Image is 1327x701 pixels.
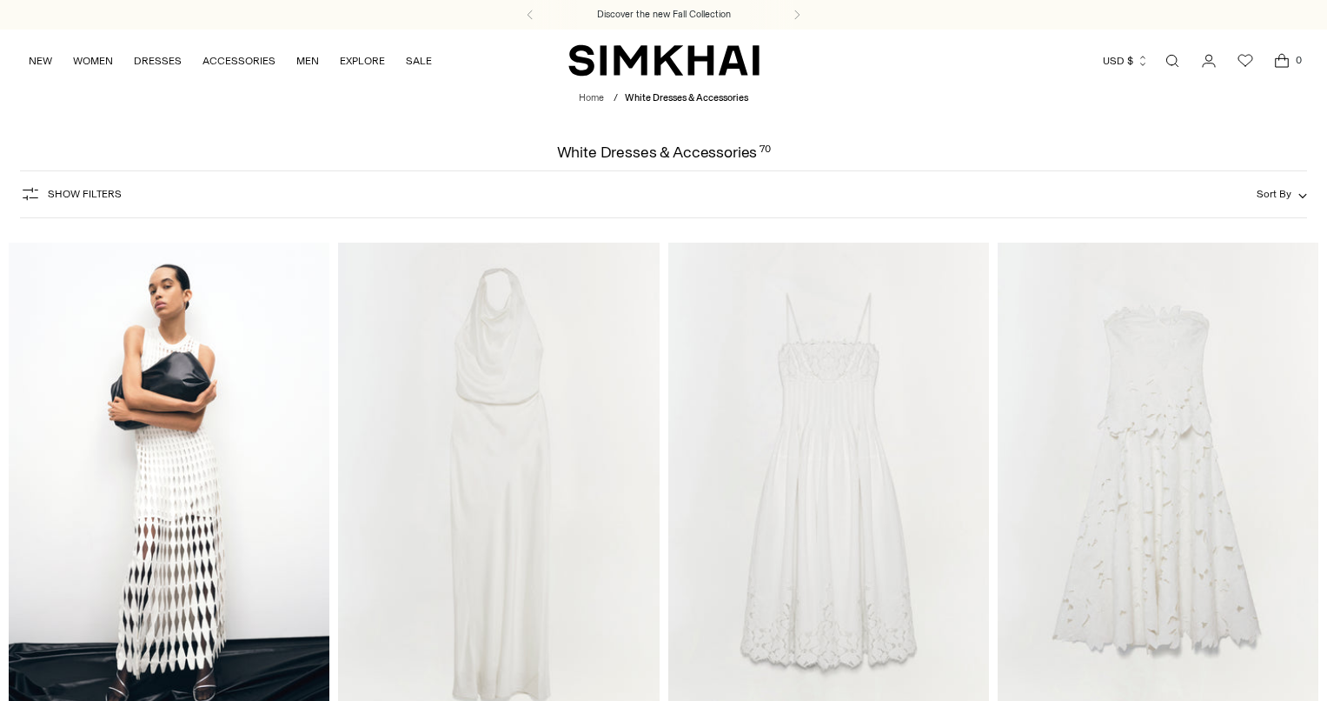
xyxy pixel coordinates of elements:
[579,91,748,106] nav: breadcrumbs
[202,42,275,80] a: ACCESSORIES
[29,42,52,80] a: NEW
[579,92,604,103] a: Home
[597,8,731,22] a: Discover the new Fall Collection
[1155,43,1190,78] a: Open search modal
[760,144,771,160] div: 70
[614,91,618,106] div: /
[1264,43,1299,78] a: Open cart modal
[1257,184,1307,204] button: Sort By
[296,42,319,80] a: MEN
[568,43,760,77] a: SIMKHAI
[134,42,182,80] a: DRESSES
[1191,43,1226,78] a: Go to the account page
[406,42,432,80] a: SALE
[1257,188,1291,200] span: Sort By
[48,188,122,200] span: Show Filters
[557,144,771,160] h1: White Dresses & Accessories
[1228,43,1263,78] a: Wishlist
[1103,42,1149,80] button: USD $
[73,42,113,80] a: WOMEN
[340,42,385,80] a: EXPLORE
[1291,52,1306,68] span: 0
[625,92,748,103] span: White Dresses & Accessories
[20,180,122,208] button: Show Filters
